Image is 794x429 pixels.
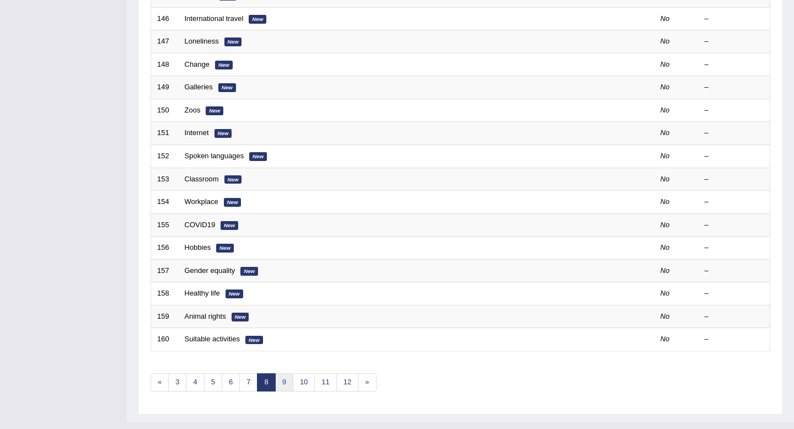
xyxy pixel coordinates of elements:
div: – [705,60,764,70]
td: 147 [151,30,179,53]
a: Change [185,60,210,68]
em: New [215,61,233,69]
td: 152 [151,144,179,168]
em: New [224,175,242,184]
td: 158 [151,282,179,305]
em: No [661,243,670,251]
em: New [224,37,242,46]
a: Zoos [185,106,201,114]
em: No [661,83,670,91]
em: New [240,267,258,276]
em: New [218,83,236,92]
em: No [661,106,670,114]
td: 157 [151,259,179,282]
em: New [249,15,266,24]
em: New [245,336,263,345]
a: Spoken languages [185,152,244,160]
em: New [249,152,267,161]
em: No [661,37,670,45]
td: 154 [151,191,179,214]
a: Gender equality [185,266,235,275]
a: COVID19 [185,221,216,229]
em: No [661,221,670,229]
a: Classroom [185,175,219,183]
a: 7 [239,373,257,392]
div: – [705,82,764,93]
em: No [661,175,670,183]
div: – [705,14,764,24]
a: 8 [257,373,275,392]
a: 6 [222,373,240,392]
a: Hobbies [185,243,211,251]
a: Loneliness [185,37,219,45]
em: No [661,312,670,320]
div: – [705,105,764,116]
div: – [705,174,764,185]
em: No [661,60,670,68]
em: No [661,14,670,23]
td: 155 [151,213,179,237]
a: « [151,373,169,392]
em: New [224,198,242,207]
a: Animal rights [185,312,226,320]
a: Internet [185,128,209,137]
td: 151 [151,122,179,145]
td: 160 [151,328,179,351]
a: 9 [275,373,293,392]
a: 12 [336,373,358,392]
em: New [216,244,234,253]
td: 156 [151,237,179,260]
div: – [705,128,764,138]
td: 159 [151,305,179,328]
div: – [705,288,764,299]
div: – [705,151,764,162]
div: – [705,197,764,207]
a: Suitable activities [185,335,240,343]
td: 148 [151,53,179,76]
div: – [705,312,764,322]
div: – [705,220,764,230]
em: No [661,335,670,343]
em: No [661,152,670,160]
em: No [661,289,670,297]
em: No [661,266,670,275]
a: Galleries [185,83,213,91]
a: » [358,373,376,392]
a: 11 [314,373,336,392]
td: 146 [151,7,179,30]
td: 149 [151,76,179,99]
td: 150 [151,99,179,122]
em: New [221,221,238,230]
a: International travel [185,14,244,23]
a: 3 [168,373,186,392]
a: 4 [186,373,204,392]
a: 5 [204,373,222,392]
a: 10 [293,373,315,392]
em: New [226,289,243,298]
em: No [661,128,670,137]
div: – [705,266,764,276]
em: No [661,197,670,206]
a: Workplace [185,197,218,206]
em: New [232,313,249,321]
em: New [214,129,232,138]
div: – [705,36,764,47]
td: 153 [151,168,179,191]
div: – [705,243,764,253]
a: Healthy life [185,289,220,297]
div: – [705,334,764,345]
em: New [206,106,223,115]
